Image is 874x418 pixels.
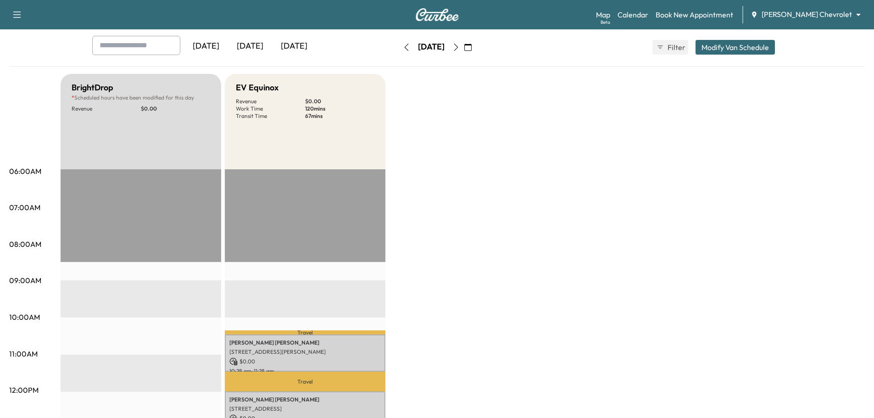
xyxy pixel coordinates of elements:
p: Transit Time [236,112,305,120]
a: Calendar [618,9,648,20]
img: Curbee Logo [415,8,459,21]
p: 12:00PM [9,385,39,396]
div: [DATE] [418,41,445,53]
p: Work Time [236,105,305,112]
p: Travel [225,330,385,334]
p: [STREET_ADDRESS] [229,405,381,412]
p: 09:00AM [9,275,41,286]
div: [DATE] [184,36,228,57]
p: Revenue [236,98,305,105]
h5: BrightDrop [72,81,113,94]
div: [DATE] [272,36,316,57]
div: Beta [601,19,610,26]
button: Filter [652,40,688,55]
p: 120 mins [305,105,374,112]
div: [DATE] [228,36,272,57]
p: [PERSON_NAME] [PERSON_NAME] [229,396,381,403]
p: Revenue [72,105,141,112]
a: MapBeta [596,9,610,20]
p: 06:00AM [9,166,41,177]
p: $ 0.00 [141,105,210,112]
span: [PERSON_NAME] Chevrolet [762,9,852,20]
p: $ 0.00 [229,357,381,366]
h5: EV Equinox [236,81,278,94]
p: 67 mins [305,112,374,120]
p: 07:00AM [9,202,40,213]
p: 10:28 am - 11:28 am [229,368,381,375]
p: 11:00AM [9,348,38,359]
button: Modify Van Schedule [696,40,775,55]
p: 10:00AM [9,312,40,323]
p: [PERSON_NAME] [PERSON_NAME] [229,339,381,346]
p: Scheduled hours have been modified for this day [72,94,210,101]
span: Filter [668,42,684,53]
p: $ 0.00 [305,98,374,105]
p: 08:00AM [9,239,41,250]
p: Travel [225,372,385,391]
a: Book New Appointment [656,9,733,20]
p: [STREET_ADDRESS][PERSON_NAME] [229,348,381,356]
